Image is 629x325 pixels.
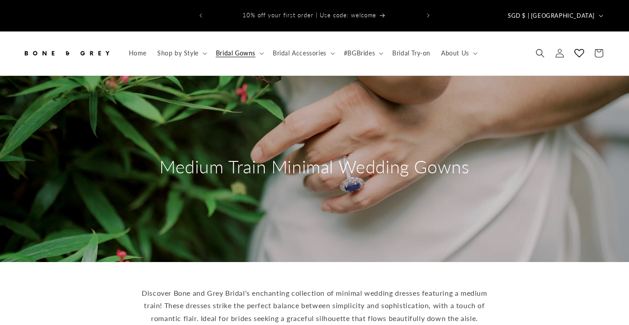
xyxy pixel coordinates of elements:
a: Bridal Try-on [387,44,436,63]
span: #BGBrides [344,49,375,57]
span: SGD $ | [GEOGRAPHIC_DATA] [508,12,595,20]
summary: #BGBrides [338,44,387,63]
span: Bridal Accessories [273,49,326,57]
img: Bone and Grey Bridal [22,43,111,63]
summary: About Us [436,44,481,63]
summary: Search [530,43,550,63]
button: SGD $ | [GEOGRAPHIC_DATA] [502,7,607,24]
h2: Medium Train Minimal Wedding Gowns [159,155,469,178]
p: Discover Bone and Grey Bridal's enchanting collection of minimal wedding dresses featuring a medi... [141,287,488,325]
span: Home [129,49,147,57]
span: Shop by Style [157,49,199,57]
summary: Bridal Gowns [211,44,267,63]
button: Next announcement [418,7,438,24]
span: Bridal Gowns [216,49,255,57]
button: Previous announcement [191,7,211,24]
span: Bridal Try-on [392,49,430,57]
a: Home [123,44,152,63]
span: 10% off your first order | Use code: welcome [243,12,376,19]
a: Bone and Grey Bridal [19,40,115,67]
summary: Shop by Style [152,44,211,63]
span: About Us [441,49,469,57]
summary: Bridal Accessories [267,44,338,63]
